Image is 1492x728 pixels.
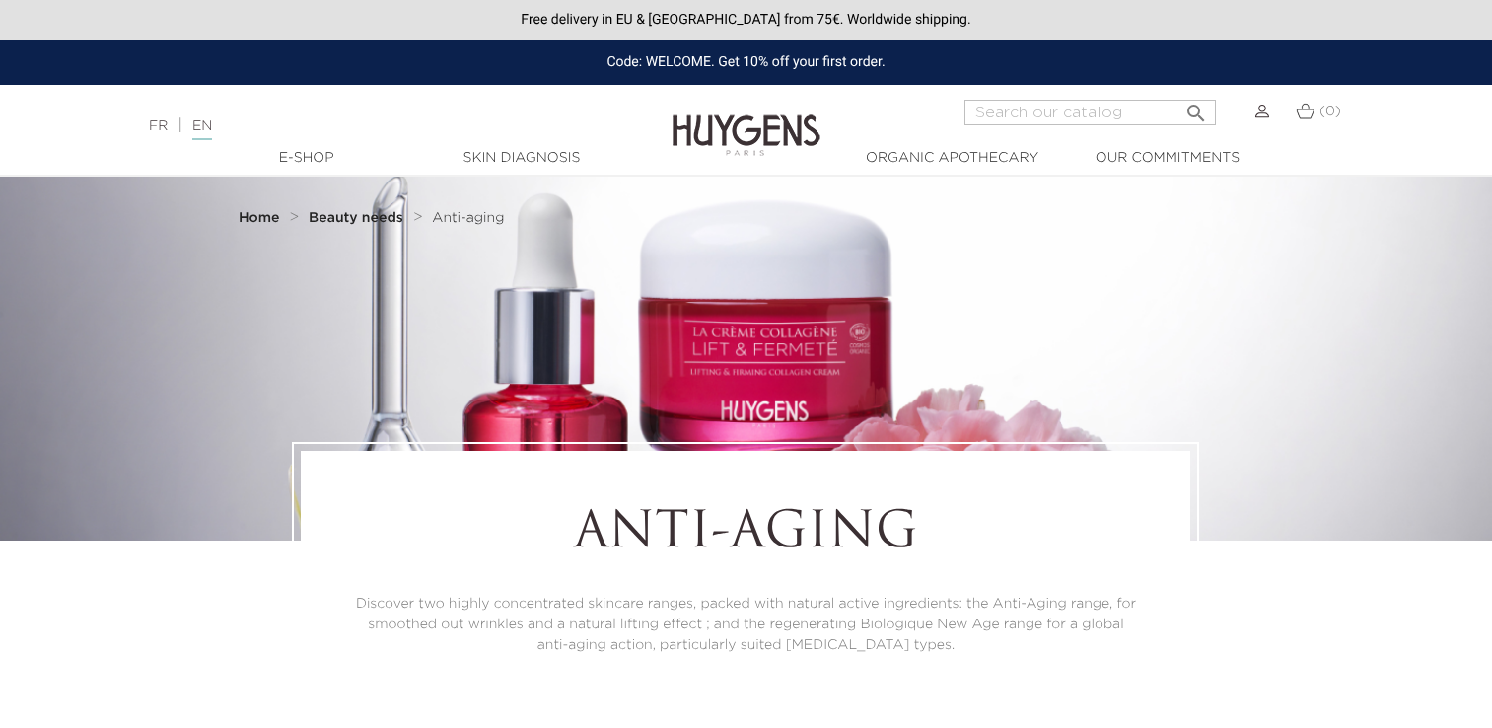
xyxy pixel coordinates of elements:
[192,119,212,140] a: EN
[1319,105,1341,118] span: (0)
[149,119,168,133] a: FR
[239,210,284,226] a: Home
[309,210,408,226] a: Beauty needs
[673,83,820,159] img: Huygens
[1184,96,1208,119] i: 
[1069,148,1266,169] a: Our commitments
[854,148,1051,169] a: Organic Apothecary
[208,148,405,169] a: E-Shop
[423,148,620,169] a: Skin Diagnosis
[964,100,1216,125] input: Search
[309,211,403,225] strong: Beauty needs
[355,594,1136,656] p: Discover two highly concentrated skincare ranges, packed with natural active ingredients: the Ant...
[355,505,1136,564] h1: Anti-aging
[432,211,504,225] span: Anti-aging
[432,210,504,226] a: Anti-aging
[139,114,606,138] div: |
[239,211,280,225] strong: Home
[1178,94,1214,120] button: 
